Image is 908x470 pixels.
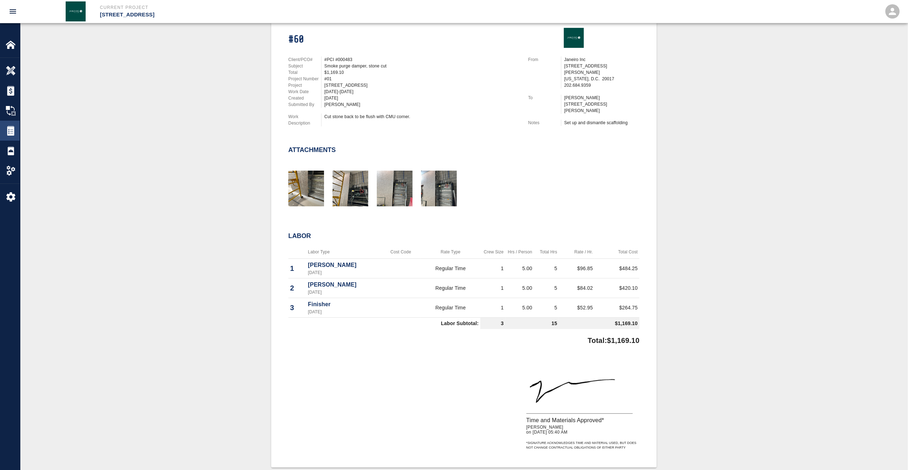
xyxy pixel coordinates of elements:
[559,318,639,329] td: $1,169.10
[594,259,639,278] td: $484.25
[324,113,519,120] div: Cut stone back to be flush with CMU corner.￼
[308,269,379,276] p: [DATE]
[324,82,519,89] div: [STREET_ADDRESS]
[480,246,505,259] th: Crew Size
[872,436,908,470] iframe: Chat Widget
[480,298,505,318] td: 1
[288,318,480,329] td: Labor Subtotal:
[480,318,505,329] td: 3
[564,101,639,114] p: [STREET_ADDRESS][PERSON_NAME]
[100,11,493,19] p: [STREET_ADDRESS]
[480,278,505,298] td: 1
[66,1,86,21] img: Janeiro Inc
[528,120,561,126] p: Notes
[534,259,559,278] td: 5
[4,3,21,20] button: open drawer
[528,56,561,63] p: From
[528,95,561,101] p: To
[505,278,534,298] td: 5.00
[288,113,321,126] p: Work Description
[324,89,519,95] div: [DATE]-[DATE]
[288,82,321,89] p: Project
[594,298,639,318] td: $264.75
[288,63,321,69] p: Subject
[288,69,321,76] p: Total
[421,171,457,206] img: thumbnail
[534,246,559,259] th: Total Hrs
[100,4,493,11] p: Current Project
[564,95,639,101] p: [PERSON_NAME]
[324,56,519,63] div: #PCI #000483
[324,69,519,76] div: $1,169.10
[534,278,559,298] td: 5
[288,232,639,240] h2: Labor
[594,246,639,259] th: Total Cost
[564,63,639,82] p: [STREET_ADDRESS][PERSON_NAME] [US_STATE], D.C. 20017
[290,283,304,293] p: 2
[290,263,304,274] p: 1
[308,309,379,315] p: [DATE]
[333,171,368,206] img: thumbnail
[324,76,519,82] div: #01
[564,82,639,89] p: 202.684.9359
[421,278,480,298] td: Regular Time
[564,120,639,126] div: Set up and dismantle scaffolding￼
[288,101,321,108] p: Submitted By
[421,259,480,278] td: Regular Time
[288,146,336,154] h2: Attachments
[288,34,519,46] h1: #60
[526,360,633,414] img: signature
[421,246,480,259] th: Rate Type
[526,416,639,425] p: Time and Materials Approved*
[288,89,321,95] p: Work Date
[288,76,321,82] p: Project Number
[505,259,534,278] td: 5.00
[526,425,639,435] p: [PERSON_NAME] on [DATE] 05:40 AM
[288,171,324,206] img: thumbnail
[564,28,584,48] img: Janeiro Inc
[421,298,480,318] td: Regular Time
[534,298,559,318] td: 5
[324,63,519,69] div: Smoke purge damper, stone cut
[290,302,304,313] p: 3
[288,56,321,63] p: Client/PCO#
[594,278,639,298] td: $420.10
[324,95,519,101] div: [DATE]
[377,171,412,206] img: thumbnail
[480,259,505,278] td: 1
[564,56,639,63] p: Janeiro Inc
[306,246,381,259] th: Labor Type
[308,261,379,269] p: [PERSON_NAME]
[308,300,379,309] p: Finisher
[559,278,594,298] td: $84.02
[559,259,594,278] td: $96.85
[505,298,534,318] td: 5.00
[526,441,639,450] p: * Signature acknowledges time and material used, but does not change contractual obligations of e...
[381,246,421,259] th: Cost Code
[505,246,534,259] th: Hrs / Person
[324,101,519,108] div: [PERSON_NAME]
[288,95,321,101] p: Created
[588,332,639,346] p: Total: $1,169.10
[559,246,594,259] th: Rate / Hr.
[505,318,559,329] td: 15
[559,298,594,318] td: $52.95
[308,289,379,295] p: [DATE]
[308,281,379,289] p: [PERSON_NAME]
